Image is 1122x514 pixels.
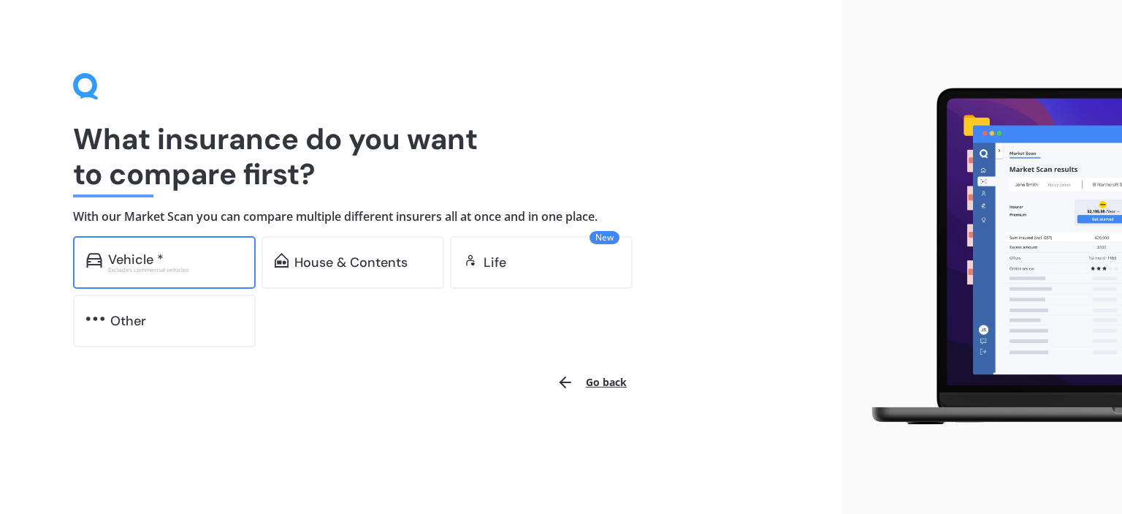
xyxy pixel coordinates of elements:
div: Life [484,255,506,270]
h4: With our Market Scan you can compare multiple different insurers all at once and in one place. [73,209,768,224]
div: Excludes commercial vehicles [108,267,243,273]
div: Other [110,314,146,328]
div: House & Contents [294,255,408,270]
span: New [589,231,619,244]
img: other.81dba5aafe580aa69f38.svg [86,311,104,326]
button: Go back [548,365,636,400]
div: Vehicle * [108,252,164,267]
img: laptop.webp [853,80,1122,434]
h1: What insurance do you want to compare first? [73,121,768,192]
img: home-and-contents.b802091223b8502ef2dd.svg [275,253,289,268]
img: life.f720d6a2d7cdcd3ad642.svg [463,253,478,268]
img: car.f15378c7a67c060ca3f3.svg [86,253,102,268]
